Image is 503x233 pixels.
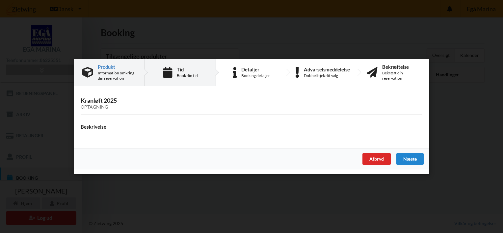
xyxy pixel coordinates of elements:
[81,124,422,130] h4: Beskrivelse
[382,70,421,81] div: Bekræft din reservation
[177,73,198,78] div: Book din tid
[362,153,391,165] div: Afbryd
[177,67,198,72] div: Tid
[81,104,422,110] div: Optagning
[81,97,422,110] h3: Kranløft 2025
[98,70,136,81] div: Information omkring din reservation
[98,64,136,69] div: Produkt
[396,153,424,165] div: Næste
[304,73,350,78] div: Dobbelttjek dit valg
[241,67,270,72] div: Detaljer
[241,73,270,78] div: Booking detaljer
[304,67,350,72] div: Advarselsmeddelelse
[382,64,421,69] div: Bekræftelse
